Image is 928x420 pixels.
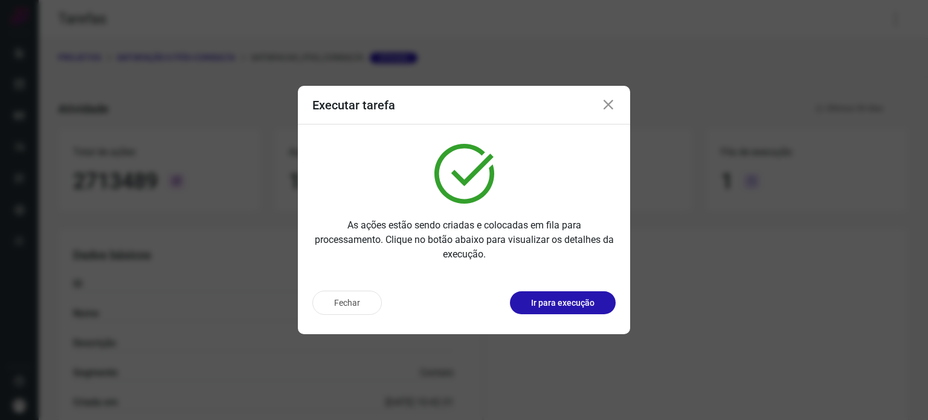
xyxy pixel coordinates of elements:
h3: Executar tarefa [312,98,395,112]
p: Ir para execução [531,297,594,309]
img: verified.svg [434,144,494,204]
p: As ações estão sendo criadas e colocadas em fila para processamento. Clique no botão abaixo para ... [312,218,616,262]
button: Fechar [312,291,382,315]
button: Ir para execução [510,291,616,314]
